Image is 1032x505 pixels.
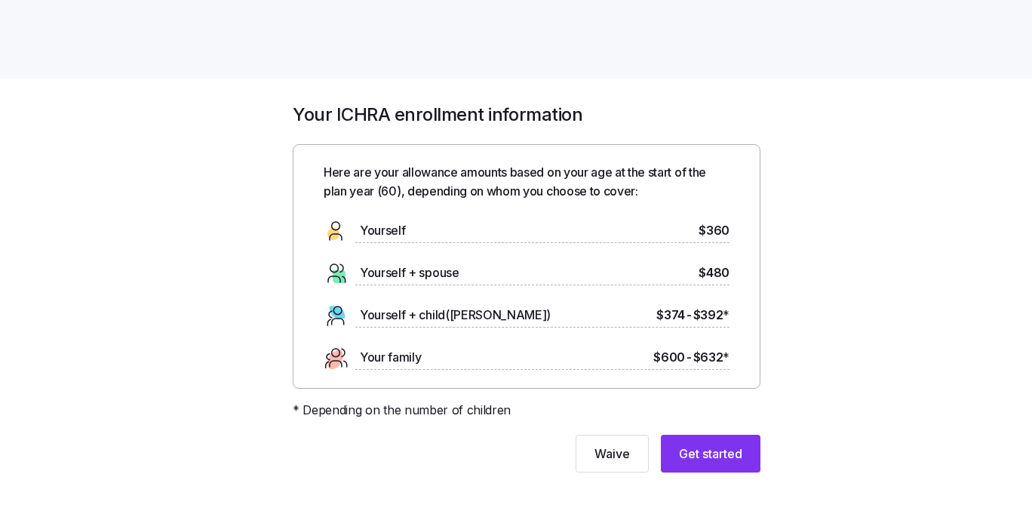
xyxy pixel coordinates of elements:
[699,263,729,282] span: $480
[693,348,729,367] span: $632
[693,306,729,325] span: $392
[661,435,760,473] button: Get started
[594,445,630,463] span: Waive
[686,306,692,325] span: -
[686,348,692,367] span: -
[360,263,459,282] span: Yourself + spouse
[360,306,551,325] span: Yourself + child([PERSON_NAME])
[360,348,421,367] span: Your family
[699,221,729,240] span: $360
[679,445,742,463] span: Get started
[360,221,405,240] span: Yourself
[324,163,729,201] span: Here are your allowance amounts based on your age at the start of the plan year ( 60 ), depending...
[653,348,685,367] span: $600
[293,103,760,126] h1: Your ICHRA enrollment information
[293,401,511,420] span: * Depending on the number of children
[576,435,649,473] button: Waive
[656,306,685,325] span: $374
